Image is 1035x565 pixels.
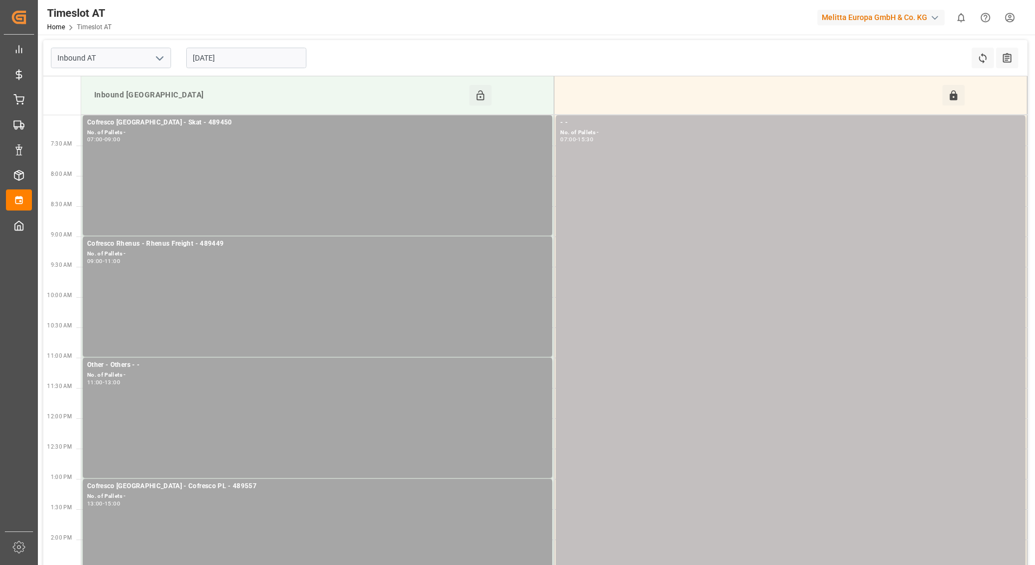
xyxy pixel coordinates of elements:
div: Melitta Europa GmbH & Co. KG [817,10,945,25]
div: - [103,259,104,264]
span: 11:00 AM [47,353,72,359]
div: 13:00 [87,501,103,506]
div: 07:00 [87,137,103,142]
div: No. of Pallets - [87,371,548,380]
input: DD-MM-YYYY [186,48,306,68]
div: Cofresco [GEOGRAPHIC_DATA] - Cofresco PL - 489557 [87,481,548,492]
div: No. of Pallets - [87,249,548,259]
div: Other - Others - - [87,360,548,371]
div: Cofresco Rhenus - Rhenus Freight - 489449 [87,239,548,249]
div: - [576,137,578,142]
span: 9:30 AM [51,262,72,268]
div: 11:00 [87,380,103,385]
div: 09:00 [104,137,120,142]
span: 1:00 PM [51,474,72,480]
div: - [103,501,104,506]
div: No. of Pallets - [560,128,1021,137]
span: 12:00 PM [47,413,72,419]
div: 09:00 [87,259,103,264]
div: No. of Pallets - [87,492,548,501]
span: 10:00 AM [47,292,72,298]
div: 11:00 [104,259,120,264]
div: - - [560,117,1021,128]
span: 2:00 PM [51,535,72,541]
span: 7:30 AM [51,141,72,147]
div: Inbound [GEOGRAPHIC_DATA] [90,85,469,106]
span: 8:30 AM [51,201,72,207]
button: show 0 new notifications [949,5,973,30]
button: Help Center [973,5,998,30]
div: 07:00 [560,137,576,142]
span: 8:00 AM [51,171,72,177]
div: 15:00 [104,501,120,506]
div: No. of Pallets - [87,128,548,137]
span: 9:00 AM [51,232,72,238]
div: - [103,137,104,142]
div: 13:00 [104,380,120,385]
span: 12:30 PM [47,444,72,450]
button: open menu [151,50,167,67]
div: Timeslot AT [47,5,112,21]
button: Melitta Europa GmbH & Co. KG [817,7,949,28]
span: 11:30 AM [47,383,72,389]
span: 10:30 AM [47,323,72,329]
a: Home [47,23,65,31]
div: 15:30 [578,137,593,142]
input: Type to search/select [51,48,171,68]
div: Cofresco [GEOGRAPHIC_DATA] - Skat - 489450 [87,117,548,128]
div: - [103,380,104,385]
span: 1:30 PM [51,504,72,510]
